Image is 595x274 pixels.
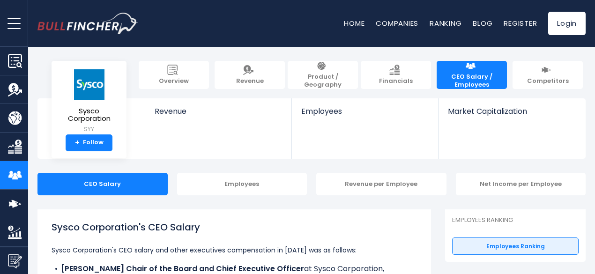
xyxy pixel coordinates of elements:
[376,18,418,28] a: Companies
[139,61,209,89] a: Overview
[448,107,575,116] span: Market Capitalization
[145,98,292,132] a: Revenue
[215,61,285,89] a: Revenue
[527,77,569,85] span: Competitors
[430,18,461,28] a: Ranking
[441,73,502,89] span: CEO Salary / Employees
[37,173,168,195] div: CEO Salary
[59,68,119,134] a: Sysco Corporation SYY
[504,18,537,28] a: Register
[37,13,138,34] img: bullfincher logo
[379,77,413,85] span: Financials
[437,61,507,89] a: CEO Salary / Employees
[452,237,579,255] a: Employees Ranking
[292,98,438,132] a: Employees
[155,107,283,116] span: Revenue
[52,244,417,256] p: Sysco Corporation's CEO salary and other executives compensation in [DATE] was as follows:
[177,173,307,195] div: Employees
[361,61,431,89] a: Financials
[59,107,119,123] span: Sysco Corporation
[548,12,586,35] a: Login
[452,216,579,224] p: Employees Ranking
[37,13,138,34] a: Go to homepage
[316,173,446,195] div: Revenue per Employee
[52,220,417,234] h1: Sysco Corporation's CEO Salary
[473,18,492,28] a: Blog
[75,139,80,147] strong: +
[59,125,119,133] small: SYY
[288,61,358,89] a: Product / Geography
[236,77,264,85] span: Revenue
[159,77,189,85] span: Overview
[66,134,112,151] a: +Follow
[513,61,583,89] a: Competitors
[301,107,428,116] span: Employees
[344,18,364,28] a: Home
[456,173,586,195] div: Net Income per Employee
[439,98,585,132] a: Market Capitalization
[61,263,304,274] b: [PERSON_NAME] Chair of the Board and Chief Executive Officer
[292,73,353,89] span: Product / Geography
